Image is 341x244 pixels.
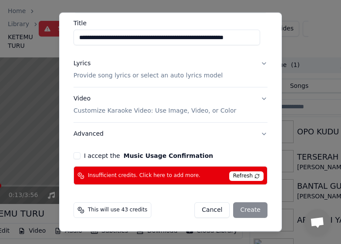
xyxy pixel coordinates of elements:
[74,87,267,122] button: VideoCustomize Karaoke Video: Use Image, Video, or Color
[84,153,213,159] label: I accept the
[74,123,267,145] button: Advanced
[74,20,267,26] label: Title
[124,153,213,159] button: I accept the
[88,172,201,179] span: Insufficient credits. Click here to add more.
[229,171,264,181] span: Refresh
[74,94,236,115] div: Video
[74,59,90,68] div: Lyrics
[88,207,147,214] span: This will use 43 credits
[74,52,267,87] button: LyricsProvide song lyrics or select an auto lyrics model
[194,202,230,218] button: Cancel
[74,71,223,80] p: Provide song lyrics or select an auto lyrics model
[74,107,236,115] p: Customize Karaoke Video: Use Image, Video, or Color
